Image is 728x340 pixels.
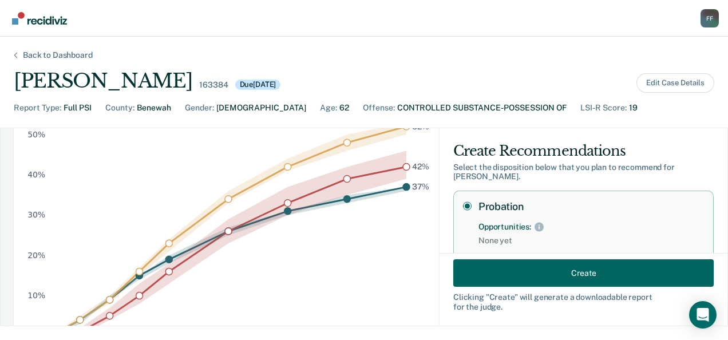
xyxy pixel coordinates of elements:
text: 10% [27,291,45,301]
span: None yet [478,236,704,246]
text: 30% [27,211,45,220]
div: County : [105,102,134,114]
div: Clicking " Create " will generate a downloadable report for the judge. [453,292,714,312]
div: 19 [629,102,638,114]
button: Profile dropdown button [701,9,719,27]
div: Benewah [137,102,171,114]
div: Opportunities: [478,222,531,232]
div: Create Recommendations [453,142,714,160]
text: 50% [27,130,45,139]
div: Back to Dashboard [9,50,106,60]
div: Offense : [363,102,395,114]
div: [PERSON_NAME] [14,69,192,93]
div: Age : [320,102,337,114]
div: 62 [339,102,349,114]
div: Full PSI [64,102,92,114]
text: 42% [412,162,429,171]
text: 37% [412,183,430,192]
div: Due [DATE] [235,80,281,90]
g: dot [47,123,410,339]
div: Gender : [185,102,214,114]
g: text [412,122,430,192]
text: 52% [412,122,429,131]
img: Recidiviz [12,12,67,25]
div: Select the disposition below that you plan to recommend for [PERSON_NAME] . [453,163,714,182]
div: CONTROLLED SUBSTANCE-POSSESSION OF [397,102,567,114]
div: [DEMOGRAPHIC_DATA] [216,102,306,114]
div: Report Type : [14,102,61,114]
div: 163384 [199,80,228,90]
text: 20% [27,251,45,260]
div: LSI-R Score : [580,102,627,114]
text: 40% [27,170,45,179]
button: Edit Case Details [636,73,714,93]
button: Create [453,259,714,287]
div: F F [701,9,719,27]
div: Open Intercom Messenger [689,301,717,329]
label: Probation [478,200,704,213]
